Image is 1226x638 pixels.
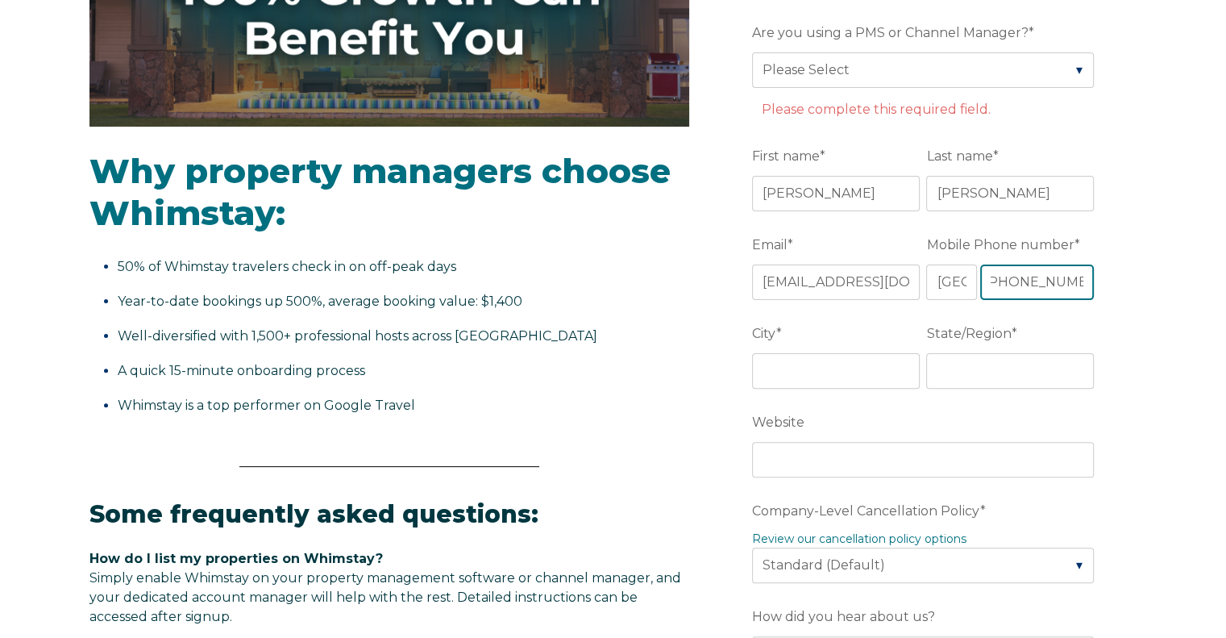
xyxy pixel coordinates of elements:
[752,321,776,346] span: City
[926,321,1011,346] span: State/Region
[752,604,935,629] span: How did you hear about us?
[752,410,804,435] span: Website
[752,144,820,169] span: First name
[89,570,681,624] span: Simply enable Whimstay on your property management software or channel manager, and your dedicate...
[118,294,522,309] span: Year-to-date bookings up 500%, average booking value: $1,400
[89,551,383,566] span: How do I list my properties on Whimstay?
[761,102,990,117] label: Please complete this required field.
[118,259,456,274] span: 50% of Whimstay travelers check in on off-peak days
[89,499,538,529] span: Some frequently asked questions:
[926,144,992,169] span: Last name
[752,498,980,523] span: Company-Level Cancellation Policy
[752,232,788,257] span: Email
[118,363,365,378] span: A quick 15-minute onboarding process
[752,20,1029,45] span: Are you using a PMS or Channel Manager?
[118,328,597,344] span: Well-diversified with 1,500+ professional hosts across [GEOGRAPHIC_DATA]
[752,532,966,546] a: Review our cancellation policy options
[89,150,671,235] span: Why property managers choose Whimstay:
[118,398,415,413] span: Whimstay is a top performer on Google Travel
[926,232,1074,257] span: Mobile Phone number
